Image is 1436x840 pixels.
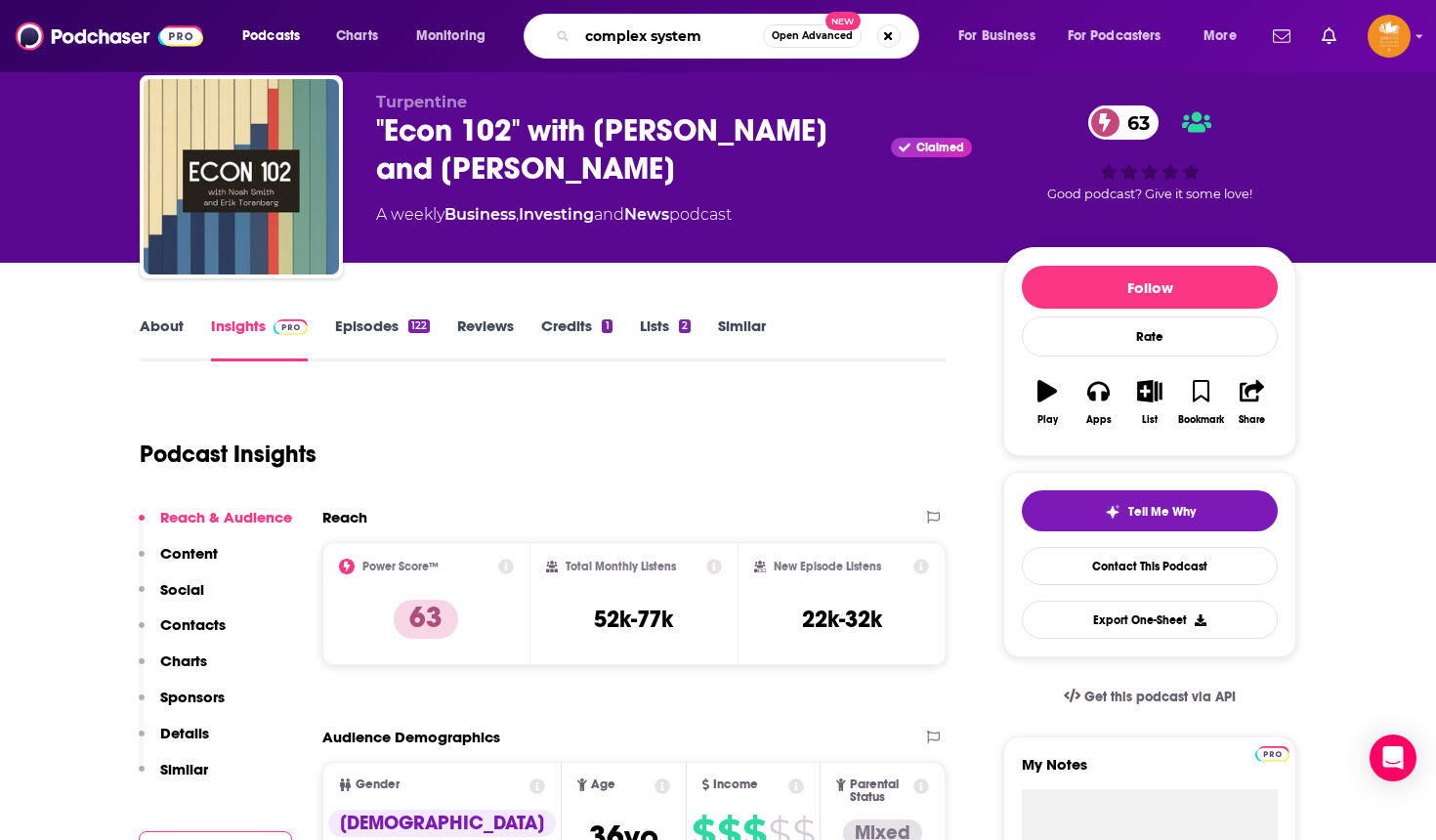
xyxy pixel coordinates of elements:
[1068,22,1161,50] span: For Podcasters
[139,544,218,580] button: Content
[1105,504,1120,520] img: tell me why sparkle
[376,93,467,111] span: Turpentine
[1178,414,1224,426] div: Bookmark
[362,560,439,573] h2: Power Score™
[718,316,766,361] a: Similar
[444,205,516,224] a: Business
[1048,673,1251,721] a: Get this podcast via API
[144,79,339,274] img: "Econ 102" with Noah Smith and Erik Torenberg
[958,22,1035,50] span: For Business
[1055,21,1190,52] button: open menu
[577,21,763,52] input: Search podcasts, credits, & more...
[160,688,225,706] p: Sponsors
[1037,414,1058,426] div: Play
[139,651,207,688] button: Charts
[139,615,226,651] button: Contacts
[16,18,203,55] img: Podchaser - Follow, Share and Rate Podcasts
[1022,316,1278,357] div: Rate
[139,508,292,544] button: Reach & Audience
[1128,504,1196,520] span: Tell Me Why
[1003,93,1296,214] div: 63Good podcast? Give it some love!
[1175,367,1226,438] button: Bookmark
[160,615,226,634] p: Contacts
[591,778,615,791] span: Age
[160,544,218,563] p: Content
[802,605,882,634] h3: 22k-32k
[1227,367,1278,438] button: Share
[160,651,207,670] p: Charts
[679,319,691,333] div: 2
[242,22,300,50] span: Podcasts
[139,580,204,616] button: Social
[602,319,612,333] div: 1
[328,810,556,837] div: [DEMOGRAPHIC_DATA]
[1088,105,1160,140] a: 63
[1142,414,1158,426] div: List
[1022,367,1073,438] button: Play
[1255,746,1289,762] img: Podchaser Pro
[356,778,400,791] span: Gender
[566,560,676,573] h2: Total Monthly Listens
[376,203,732,227] div: A weekly podcast
[336,22,378,50] span: Charts
[274,319,308,335] img: Podchaser Pro
[1022,266,1278,309] button: Follow
[1073,367,1123,438] button: Apps
[160,508,292,526] p: Reach & Audience
[322,728,500,746] h2: Audience Demographics
[945,21,1060,52] button: open menu
[322,508,367,526] h2: Reach
[139,688,225,724] button: Sponsors
[1084,689,1236,705] span: Get this podcast via API
[416,22,486,50] span: Monitoring
[211,316,308,361] a: InsightsPodchaser Pro
[825,12,861,30] span: New
[402,21,511,52] button: open menu
[1239,414,1265,426] div: Share
[1047,187,1252,201] span: Good podcast? Give it some love!
[394,600,458,639] p: 63
[408,319,430,333] div: 122
[594,605,673,634] h3: 52k-77k
[1022,490,1278,531] button: tell me why sparkleTell Me Why
[1368,15,1411,58] img: User Profile
[160,760,208,778] p: Similar
[516,205,519,224] span: ,
[542,14,938,59] div: Search podcasts, credits, & more...
[713,778,758,791] span: Income
[624,205,669,224] a: News
[1265,20,1298,53] a: Show notifications dropdown
[519,205,594,224] a: Investing
[139,724,209,760] button: Details
[1022,755,1278,789] label: My Notes
[1314,20,1344,53] a: Show notifications dropdown
[323,21,390,52] a: Charts
[1124,367,1175,438] button: List
[139,760,208,796] button: Similar
[850,778,910,804] span: Parental Status
[140,316,184,361] a: About
[335,316,430,361] a: Episodes122
[541,316,612,361] a: Credits1
[594,205,624,224] span: and
[1086,414,1112,426] div: Apps
[1370,735,1416,781] div: Open Intercom Messenger
[1368,15,1411,58] span: Logged in as ShreveWilliams
[772,31,853,41] span: Open Advanced
[160,724,209,742] p: Details
[640,316,691,361] a: Lists2
[140,440,317,469] h1: Podcast Insights
[1108,105,1160,140] span: 63
[229,21,325,52] button: open menu
[1022,547,1278,585] a: Contact This Podcast
[916,143,964,152] span: Claimed
[1190,21,1261,52] button: open menu
[1204,22,1237,50] span: More
[160,580,204,599] p: Social
[1368,15,1411,58] button: Show profile menu
[1255,743,1289,762] a: Pro website
[763,24,862,48] button: Open AdvancedNew
[457,316,514,361] a: Reviews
